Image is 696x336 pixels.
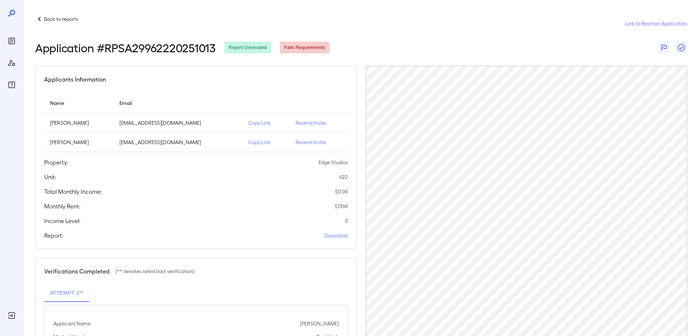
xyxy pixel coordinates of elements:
[345,217,348,224] p: 0
[335,203,348,210] p: $ 1360
[44,284,89,302] button: Attempt 1**
[50,139,108,146] p: [PERSON_NAME]
[280,44,330,51] span: Fails Requirements
[296,139,342,146] p: Resend Invite
[119,119,236,127] p: [EMAIL_ADDRESS][DOMAIN_NAME]
[296,119,342,127] p: Resend Invite
[6,57,18,69] div: Manage Users
[44,93,114,113] th: Name
[6,79,18,91] div: FAQ
[44,75,106,84] h5: Applicants Information
[319,159,348,166] p: Edge Studios
[6,310,18,321] div: Log Out
[44,158,68,167] h5: Property:
[248,119,284,127] p: Copy Link
[115,268,194,275] p: (** denotes latest/last verification)
[119,139,236,146] p: [EMAIL_ADDRESS][DOMAIN_NAME]
[114,93,242,113] th: Email
[35,41,216,54] h2: Application # RPSA29962220251013
[658,42,670,53] button: Flag Report
[44,267,110,276] h5: Verifications Completed
[224,44,271,51] span: Report Generated
[44,216,80,225] h5: Income Level:
[335,188,348,195] p: $ 0.00
[44,15,78,23] p: Back to reports
[300,320,339,327] p: [PERSON_NAME]
[676,42,687,53] button: Close Report
[625,20,687,27] a: Link to Resman Application
[324,232,348,239] a: Download
[50,119,108,127] p: [PERSON_NAME]
[6,35,18,47] div: Reports
[44,93,348,152] table: simple table
[44,202,80,211] h5: Monthly Rent:
[44,231,64,240] h5: Report:
[248,139,284,146] p: Copy Link
[44,173,56,181] h5: Unit:
[44,187,102,196] h5: Total Monthly Income:
[53,320,91,327] p: Applicant Name
[339,173,348,181] p: 622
